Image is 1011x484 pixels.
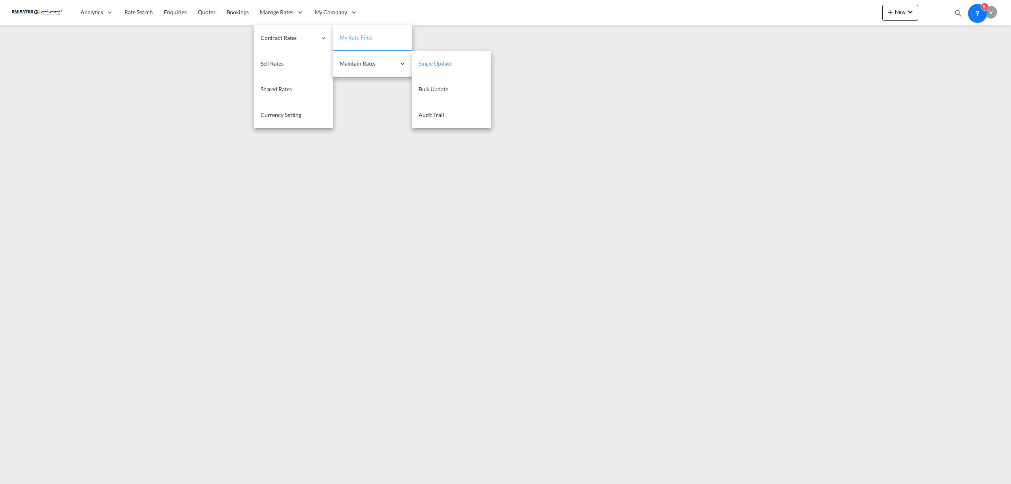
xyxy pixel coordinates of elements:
[261,60,284,67] span: Sell Rates
[254,25,333,51] div: Contract Rates
[412,77,491,102] a: Bulk Update
[254,102,333,128] a: Currency Setting
[985,6,997,19] div: V
[419,60,452,67] span: Single Update
[164,9,187,15] span: Enquiries
[412,102,491,128] a: Audit Trail
[954,9,962,21] div: icon-magnify
[254,77,333,102] a: Shared Rates
[198,9,215,15] span: Quotes
[81,8,103,16] span: Analytics
[124,9,153,15] span: Rate Search
[885,7,895,17] md-icon: icon-plus 400-fg
[419,86,448,92] span: Bulk Update
[885,9,915,15] span: New
[906,7,915,17] md-icon: icon-chevron-down
[227,9,249,15] span: Bookings
[333,25,412,51] a: My Rate Files
[333,51,412,77] div: Maintain Rates
[254,51,333,77] a: Sell Rates
[340,60,396,68] span: Maintain Rates
[419,111,444,118] span: Audit Trail
[340,34,372,41] span: My Rate Files
[882,5,918,21] button: icon-plus 400-fgNewicon-chevron-down
[315,8,347,16] span: My Company
[261,34,317,42] span: Contract Rates
[412,51,491,77] a: Single Update
[261,111,301,118] span: Currency Setting
[954,9,962,17] md-icon: icon-magnify
[261,86,292,92] span: Shared Rates
[260,8,293,16] span: Manage Rates
[967,6,981,19] span: Help
[967,6,985,20] div: Help
[12,4,65,21] img: c67187802a5a11ec94275b5db69a26e6.png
